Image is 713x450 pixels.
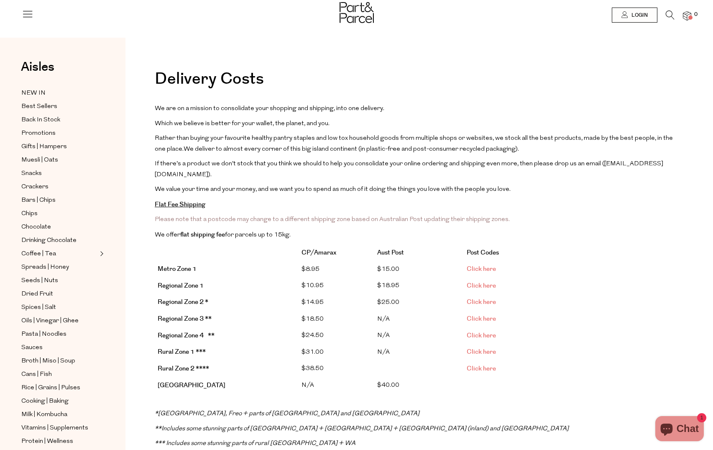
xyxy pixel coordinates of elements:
[21,155,97,165] a: Muesli | Oats
[158,314,212,323] b: Regional Zone 3 **
[21,343,43,353] span: Sauces
[21,316,97,326] a: Oils | Vinegar | Ghee
[21,129,56,139] span: Promotions
[21,423,97,433] a: Vitamins | Supplements
[155,200,205,209] strong: Flat Fee Shipping
[612,8,657,23] a: Login
[653,416,706,443] inbox-online-store-chat: Shopify online store chat
[21,141,97,152] a: Gifts | Hampers
[21,436,97,447] a: Protein | Wellness
[467,364,496,373] a: Click here
[21,370,52,380] span: Cans | Fish
[375,261,464,278] td: $15.00
[155,411,419,417] em: * [GEOGRAPHIC_DATA], Freo + parts of [GEOGRAPHIC_DATA] and [GEOGRAPHIC_DATA]
[21,316,79,326] span: Oils | Vinegar | Ghee
[21,222,97,232] a: Chocolate
[21,276,58,286] span: Seeds | Nuts
[155,161,663,178] span: If there’s a product we don’t stock that you think we should to help you consolidate your online ...
[692,11,700,18] span: 0
[299,377,375,394] td: N/A
[302,349,324,355] span: $31.00
[21,262,69,273] span: Spreads | Honey
[161,426,569,432] span: Includes some stunning parts of [GEOGRAPHIC_DATA] + [GEOGRAPHIC_DATA] + [GEOGRAPHIC_DATA] (inland...
[21,58,54,76] span: Aisles
[683,11,691,20] a: 0
[467,265,496,273] a: Click here
[21,195,97,206] a: Bars | Chips
[155,71,684,95] h1: Delivery Costs
[21,356,97,366] a: Broth | Miso | Soup
[375,294,464,311] td: $25.00
[21,329,66,339] span: Pasta | Noodles
[158,281,204,290] b: Regional Zone 1
[302,365,324,372] span: $38.50
[155,440,355,447] span: *** Includes some stunning parts of rural [GEOGRAPHIC_DATA] + WA
[21,396,69,406] span: Cooking | Baking
[21,275,97,286] a: Seeds | Nuts
[377,382,399,388] span: $ 40.00
[21,88,46,98] span: NEW IN
[21,195,56,206] span: Bars | Chips
[21,208,97,219] a: Chips
[155,186,511,193] span: We value your time and your money, and we want you to spend as much of it doing the things you lo...
[375,278,464,294] td: $18.95
[155,133,684,154] p: We deliver to almost every corner of this big island continent (in plastic-free and post-consumer...
[155,121,330,127] span: Which we believe is better for your wallet, the planet, and you.
[21,369,97,380] a: Cans | Fish
[302,248,336,257] strong: CP/Amarax
[377,248,404,257] strong: Aust Post
[21,437,73,447] span: Protein | Wellness
[21,235,97,246] a: Drinking Chocolate
[155,105,384,112] span: We are on a mission to consolidate your shopping and shipping, into one delivery.
[180,230,225,239] strong: flat shipping fee
[21,356,75,366] span: Broth | Miso | Soup
[21,249,56,259] span: Coffee | Tea
[21,102,57,112] span: Best Sellers
[375,311,464,328] td: N/A
[21,222,51,232] span: Chocolate
[299,294,375,311] td: $14.95
[21,88,97,98] a: NEW IN
[467,331,496,340] a: Click here
[21,61,54,82] a: Aisles
[21,303,56,313] span: Spices | Salt
[21,423,88,433] span: Vitamins | Supplements
[21,142,67,152] span: Gifts | Hampers
[155,135,673,152] span: Rather than buying your favourite healthy pantry staples and low tox household goods from multipl...
[21,329,97,339] a: Pasta | Noodles
[299,278,375,294] td: $10.95
[21,209,38,219] span: Chips
[21,262,97,273] a: Spreads | Honey
[155,232,291,238] span: We offer for parcels up to 15kg.
[21,169,42,179] span: Snacks
[158,381,225,390] strong: [GEOGRAPHIC_DATA]
[302,316,324,322] span: $18.50
[467,347,496,356] a: Click here
[21,101,97,112] a: Best Sellers
[21,409,97,420] a: Milk | Kombucha
[158,298,208,306] b: Regional Zone 2 *
[21,115,60,125] span: Back In Stock
[299,261,375,278] td: $8.95
[21,182,97,192] a: Crackers
[21,342,97,353] a: Sauces
[21,383,97,393] a: Rice | Grains | Pulses
[21,249,97,259] a: Coffee | Tea
[21,168,97,179] a: Snacks
[21,289,97,299] a: Dried Fruit
[21,289,53,299] span: Dried Fruit
[467,298,496,306] a: Click here
[467,281,496,290] a: Click here
[467,314,496,323] a: Click here
[21,115,97,125] a: Back In Stock
[21,383,80,393] span: Rice | Grains | Pulses
[155,216,510,223] span: Please note that a postcode may change to a different shipping zone based on Australian Post upda...
[21,236,77,246] span: Drinking Chocolate
[299,327,375,344] td: $24.50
